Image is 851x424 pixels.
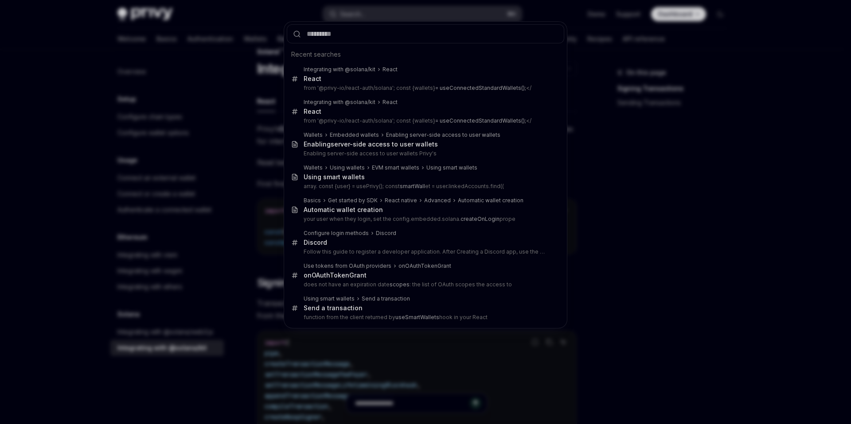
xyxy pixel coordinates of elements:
[304,239,327,246] b: Discord
[304,271,367,279] div: onOAuthTokenGrant
[304,230,369,237] div: Configure login methods
[435,117,526,124] b: = useConnectedStandardWallets();
[304,262,391,270] div: Use tokens from OAuth providers
[386,131,500,139] div: Enabling server-side access to user wallets
[400,183,425,189] b: smartWall
[304,66,375,73] div: Integrating with @solana/kit
[330,131,379,139] div: Embedded wallets
[426,164,477,171] div: Using smart wallets
[398,262,451,270] div: onOAuthTokenGrant
[304,85,546,92] p: from '@privy-io/react-auth/solana'; const {wallets}
[304,140,438,148] div: Enabling -side access to user wallets
[330,164,365,171] div: Using wallets
[435,85,526,91] b: = useConnectedStandardWallets();
[304,314,546,321] p: function from the client returned by hook in your React
[362,295,410,302] div: Send a transaction
[385,197,417,204] div: React native
[304,183,546,190] p: array. const {user} = usePrivy(); const et = user.linkedAccounts.find((
[304,117,546,124] p: from '@privy-io/react-auth/solana'; const {wallets}
[304,206,383,214] div: Automatic wallet creation
[461,216,500,222] b: createOnLogin
[304,304,363,312] div: Send a transaction
[372,164,419,171] div: EVM smart wallets
[458,197,523,204] div: Automatic wallet creation
[304,131,323,139] div: Wallets
[304,99,375,106] div: Integrating with @solana/kit
[304,281,546,288] p: does not have an expiration date : the list of OAuth scopes the access to
[304,216,546,223] p: your user when they login, set the config.embedded.solana. prope
[304,150,546,157] p: Enabling server-side access to user wallets Privy's
[304,295,355,302] div: Using smart wallets
[435,117,531,124] mark: </
[390,281,410,288] b: scopes
[304,164,323,171] div: Wallets
[395,314,439,320] b: useSmartWallets
[435,85,531,91] mark: </
[376,230,396,236] b: Discord
[304,75,321,83] div: React
[424,197,451,204] div: Advanced
[304,108,321,116] div: React
[304,197,321,204] div: Basics
[383,99,398,106] div: React
[383,66,398,73] div: React
[304,173,365,181] div: Using smart wallets
[291,50,341,59] span: Recent searches
[304,248,546,255] p: Follow this guide to register a developer application. After Creating a Discord app, use the OAuth2
[331,140,350,148] b: server
[328,197,378,204] div: Get started by SDK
